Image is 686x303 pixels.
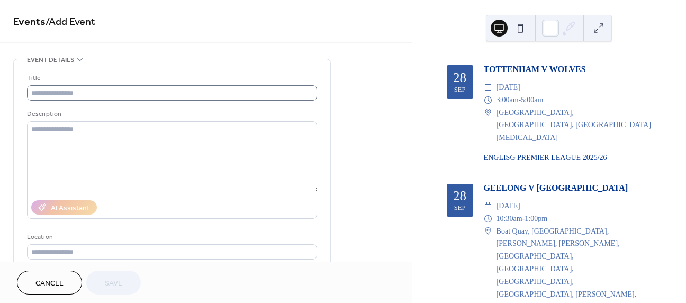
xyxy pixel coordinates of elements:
[27,73,315,84] div: Title
[484,212,492,225] div: ​
[497,81,520,94] span: [DATE]
[497,94,519,106] span: 3:00am
[17,271,82,295] button: Cancel
[484,81,492,94] div: ​
[525,212,547,225] span: 1:00pm
[497,200,520,212] span: [DATE]
[454,204,466,211] div: Sep
[13,12,46,32] a: Events
[484,152,652,163] div: ENGLISG PREMIER LEAGUE 2025/26
[27,231,315,243] div: Location
[27,55,74,66] span: Event details
[453,189,466,202] div: 28
[484,182,652,194] div: GEELONG V [GEOGRAPHIC_DATA]
[519,94,521,106] span: -
[497,106,652,144] span: [GEOGRAPHIC_DATA], [GEOGRAPHIC_DATA], [GEOGRAPHIC_DATA][MEDICAL_DATA]
[27,109,315,120] div: Description
[454,86,466,93] div: Sep
[46,12,95,32] span: / Add Event
[522,212,525,225] span: -
[484,63,652,76] div: TOTTENHAM V WOLVES
[484,225,492,238] div: ​
[484,200,492,212] div: ​
[484,94,492,106] div: ​
[453,71,466,84] div: 28
[521,94,543,106] span: 5:00am
[35,278,64,289] span: Cancel
[497,212,522,225] span: 10:30am
[484,106,492,119] div: ​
